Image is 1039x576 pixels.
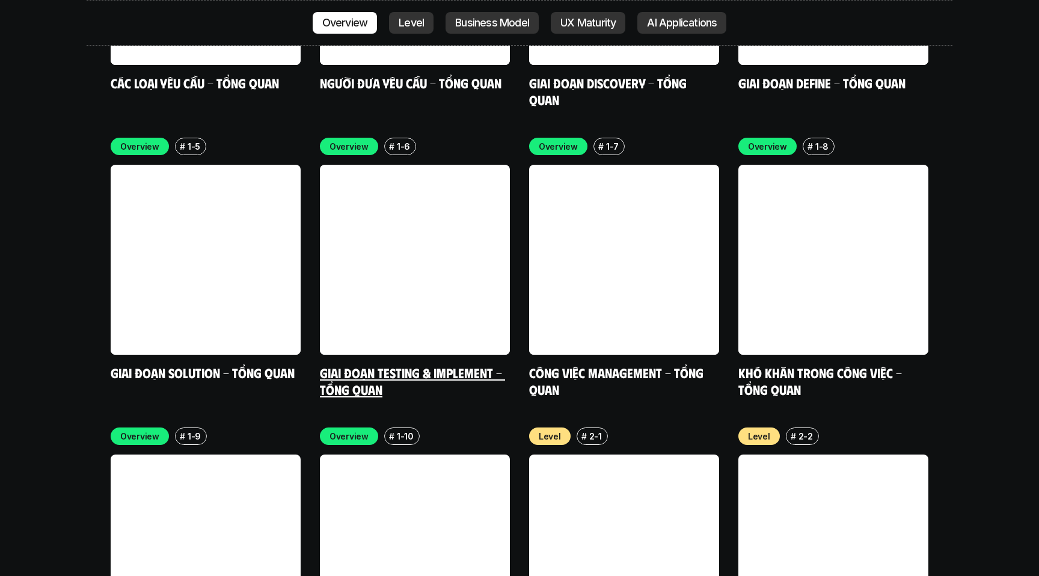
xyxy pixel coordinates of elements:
h6: # [598,142,604,151]
a: Giai đoạn Solution - Tổng quan [111,364,295,381]
a: Giai đoạn Testing & Implement - Tổng quan [320,364,505,397]
h6: # [389,142,394,151]
h6: # [791,432,796,441]
p: 1-9 [188,430,201,443]
p: 1-6 [397,140,410,153]
h6: # [581,432,587,441]
a: Người đưa yêu cầu - Tổng quan [320,75,501,91]
p: 2-2 [798,430,813,443]
h6: # [180,142,185,151]
p: 1-7 [606,140,619,153]
p: 2-1 [589,430,602,443]
a: Giai đoạn Define - Tổng quan [738,75,906,91]
a: Khó khăn trong công việc - Tổng quan [738,364,905,397]
a: Các loại yêu cầu - Tổng quan [111,75,279,91]
p: Level [539,430,561,443]
a: Overview [313,12,378,34]
p: 1-5 [188,140,200,153]
p: 1-10 [397,430,414,443]
h6: # [808,142,813,151]
p: Overview [539,140,578,153]
p: Overview [329,430,369,443]
a: Giai đoạn Discovery - Tổng quan [529,75,690,108]
p: Overview [329,140,369,153]
h6: # [180,432,185,441]
h6: # [389,432,394,441]
a: Công việc Management - Tổng quan [529,364,706,397]
p: Overview [120,140,159,153]
p: Level [748,430,770,443]
p: 1-8 [815,140,829,153]
p: Overview [748,140,787,153]
p: Overview [120,430,159,443]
